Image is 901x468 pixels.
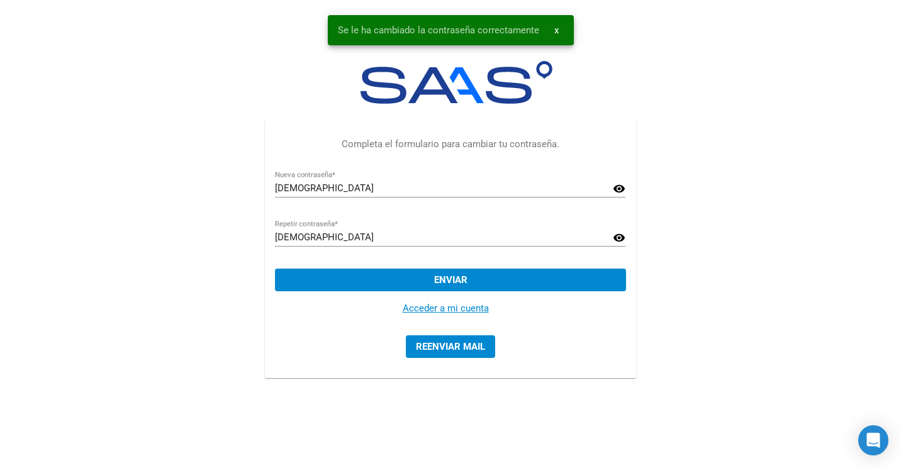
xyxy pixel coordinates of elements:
[338,24,539,36] span: Se le ha cambiado la contraseña correctamente
[406,335,495,358] button: Reenviar mail
[434,274,467,286] span: Enviar
[275,137,625,152] p: Completa el formulario para cambiar tu contraseña.
[858,425,888,455] div: Open Intercom Messenger
[403,303,489,314] a: Acceder a mi cuenta
[544,19,569,42] button: x
[613,181,625,196] mat-icon: visibility
[554,25,559,36] span: x
[613,230,625,245] mat-icon: visibility
[416,341,485,352] span: Reenviar mail
[275,269,625,291] button: Enviar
